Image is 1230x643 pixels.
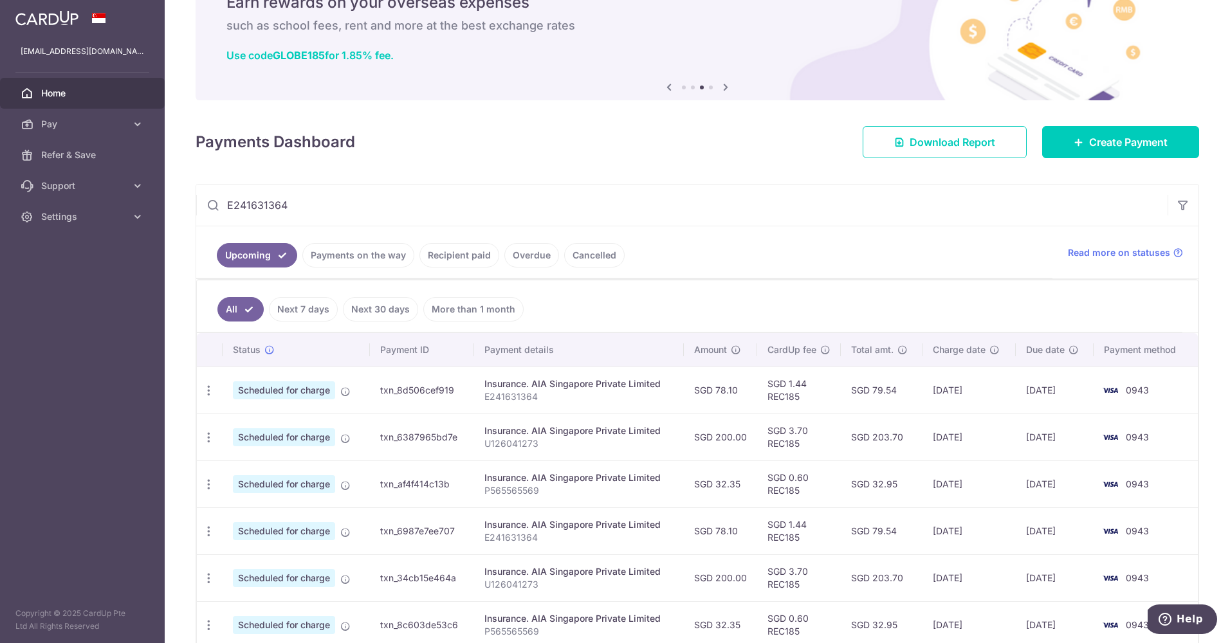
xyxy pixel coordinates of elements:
span: Scheduled for charge [233,522,335,540]
p: P565565569 [484,484,673,497]
a: Download Report [863,126,1027,158]
td: SGD 78.10 [684,507,757,554]
h4: Payments Dashboard [196,131,355,154]
td: [DATE] [1016,507,1094,554]
span: 0943 [1126,619,1149,630]
a: Next 30 days [343,297,418,321]
span: Due date [1026,343,1065,356]
span: 0943 [1126,431,1149,442]
a: Use codeGLOBE185for 1.85% fee. [226,49,394,62]
a: Read more on statuses [1068,246,1183,259]
td: txn_34cb15e464a [370,554,475,601]
a: Next 7 days [269,297,338,321]
span: Scheduled for charge [233,428,335,446]
p: U126041273 [484,437,673,450]
p: P565565569 [484,625,673,638]
a: Recipient paid [419,243,499,267]
td: SGD 0.60 REC185 [757,460,841,507]
td: SGD 203.70 [841,413,923,460]
td: [DATE] [1016,460,1094,507]
th: Payment ID [370,333,475,367]
p: E241631364 [484,390,673,403]
p: E241631364 [484,531,673,544]
span: Scheduled for charge [233,381,335,399]
div: Insurance. AIA Singapore Private Limited [484,471,673,484]
td: SGD 32.35 [684,460,757,507]
td: SGD 78.10 [684,367,757,413]
a: Upcoming [217,243,297,267]
span: Scheduled for charge [233,475,335,493]
span: 0943 [1126,385,1149,395]
td: txn_8d506cef919 [370,367,475,413]
th: Payment method [1094,333,1198,367]
img: Bank Card [1097,430,1123,445]
td: SGD 1.44 REC185 [757,367,841,413]
span: 0943 [1126,478,1149,489]
img: Bank Card [1097,617,1123,633]
span: Refer & Save [41,149,126,161]
td: [DATE] [1016,413,1094,460]
span: Support [41,179,126,192]
td: SGD 200.00 [684,413,757,460]
td: [DATE] [922,367,1016,413]
th: Payment details [474,333,683,367]
td: [DATE] [1016,554,1094,601]
span: CardUp fee [767,343,816,356]
div: Insurance. AIA Singapore Private Limited [484,565,673,578]
img: Bank Card [1097,476,1123,492]
td: [DATE] [922,413,1016,460]
a: Create Payment [1042,126,1199,158]
input: Search by recipient name, payment id or reference [196,185,1168,226]
div: Insurance. AIA Singapore Private Limited [484,612,673,625]
td: SGD 79.54 [841,367,923,413]
a: Overdue [504,243,559,267]
span: Scheduled for charge [233,569,335,587]
td: SGD 3.70 REC185 [757,413,841,460]
td: SGD 32.95 [841,460,923,507]
a: All [217,297,264,321]
td: SGD 1.44 REC185 [757,507,841,554]
td: txn_6987e7ee707 [370,507,475,554]
a: Cancelled [564,243,625,267]
div: Insurance. AIA Singapore Private Limited [484,377,673,390]
span: Create Payment [1089,134,1168,150]
td: [DATE] [922,507,1016,554]
a: Payments on the way [302,243,414,267]
span: 0943 [1126,525,1149,536]
span: Download Report [910,134,995,150]
span: Read more on statuses [1068,246,1170,259]
img: Bank Card [1097,523,1123,539]
span: Pay [41,118,126,131]
td: SGD 3.70 REC185 [757,554,841,601]
b: GLOBE185 [273,49,325,62]
img: Bank Card [1097,570,1123,586]
td: SGD 203.70 [841,554,923,601]
span: Amount [694,343,727,356]
img: CardUp [15,10,78,26]
img: Bank Card [1097,383,1123,398]
td: txn_6387965bd7e [370,413,475,460]
td: txn_af4f414c13b [370,460,475,507]
div: Insurance. AIA Singapore Private Limited [484,424,673,437]
h6: such as school fees, rent and more at the best exchange rates [226,18,1168,33]
td: [DATE] [922,460,1016,507]
span: Scheduled for charge [233,616,335,634]
p: [EMAIL_ADDRESS][DOMAIN_NAME] [21,45,144,58]
span: Settings [41,210,126,223]
span: 0943 [1126,572,1149,583]
td: SGD 79.54 [841,507,923,554]
span: Total amt. [851,343,894,356]
p: U126041273 [484,578,673,591]
td: [DATE] [1016,367,1094,413]
a: More than 1 month [423,297,524,321]
span: Charge date [933,343,986,356]
span: Status [233,343,261,356]
td: SGD 200.00 [684,554,757,601]
td: [DATE] [922,554,1016,601]
span: Home [41,87,126,100]
iframe: Opens a widget where you can find more information [1148,604,1217,637]
div: Insurance. AIA Singapore Private Limited [484,518,673,531]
